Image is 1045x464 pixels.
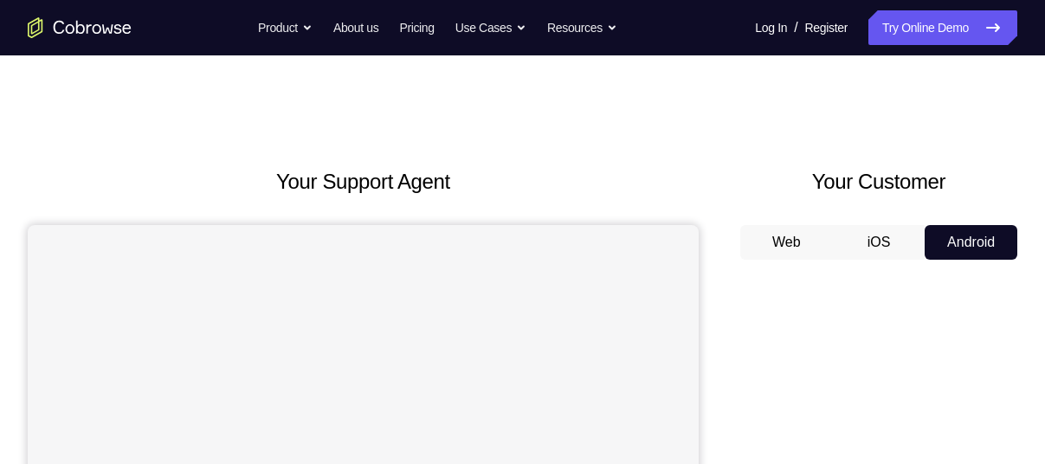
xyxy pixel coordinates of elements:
a: Register [805,10,848,45]
button: Resources [547,10,617,45]
button: Android [925,225,1017,260]
button: Product [258,10,313,45]
span: / [794,17,797,38]
button: Use Cases [455,10,526,45]
a: Pricing [399,10,434,45]
button: Web [740,225,833,260]
h2: Your Support Agent [28,166,699,197]
h2: Your Customer [740,166,1017,197]
a: Try Online Demo [868,10,1017,45]
a: About us [333,10,378,45]
a: Go to the home page [28,17,132,38]
button: iOS [833,225,926,260]
a: Log In [755,10,787,45]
